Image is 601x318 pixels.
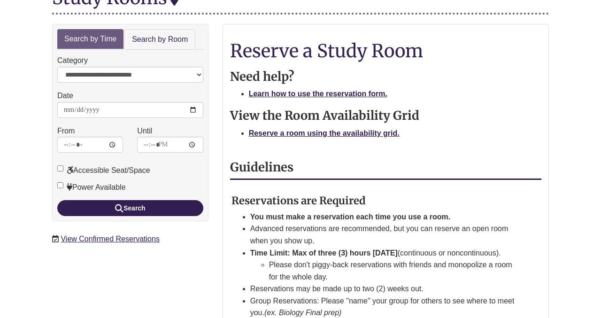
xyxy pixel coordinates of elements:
label: Until [137,125,152,137]
li: (continuous or noncontinuous). [250,247,519,283]
input: Accessible Seat/Space [57,165,63,171]
strong: Need help? [230,69,294,84]
li: Reservations may be made up to two (2) weeks out. [250,283,519,295]
input: Power Available [57,182,63,188]
a: Search by Room [124,29,195,50]
button: Search [57,200,203,216]
a: Reserve a room using the availability grid. [249,129,400,137]
strong: Guidelines [230,160,293,175]
strong: You must make a reservation each time you use a room. [250,213,451,221]
em: (ex. Biology Final prep) [264,309,342,317]
label: Category [57,54,88,67]
a: View Confirmed Reservations [61,235,159,243]
li: Advanced reservations are recommended, but you can reserve an open room when you show up. [250,223,519,247]
label: Power Available [57,181,126,194]
li: Please don't piggy-back reservations with friends and monopolize a room for the whole day. [269,259,519,283]
label: From [57,125,75,137]
h1: Reserve a Study Room [230,41,541,61]
a: Search by Time [57,29,123,49]
a: Learn how to use the reservation form. [249,90,387,98]
strong: Time Limit: Max of three (3) hours [DATE] [250,249,398,257]
strong: View the Room Availability Grid [230,108,419,123]
label: Date [57,90,73,102]
strong: Reservations are Required [231,194,366,207]
label: Accessible Seat/Space [57,164,150,177]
